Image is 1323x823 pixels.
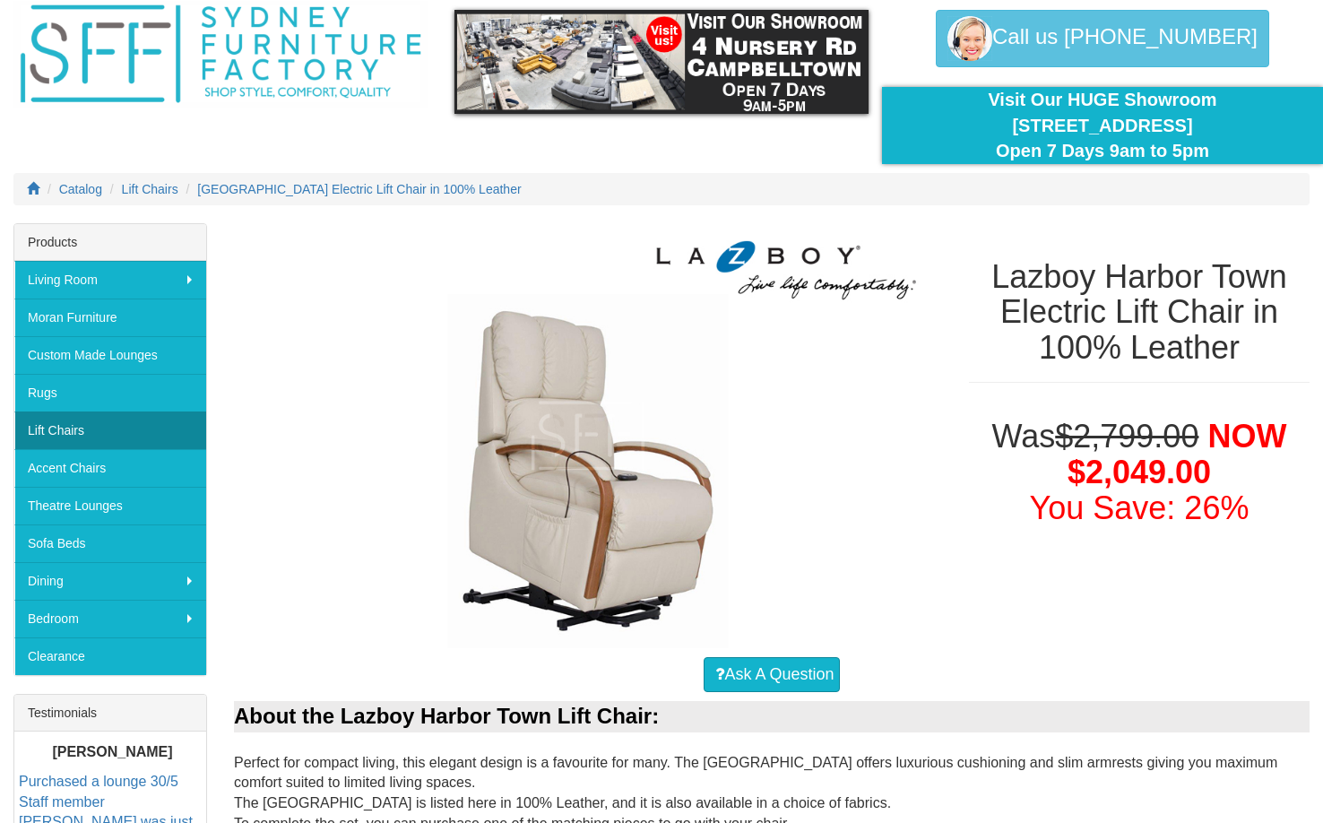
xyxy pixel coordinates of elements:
[969,259,1310,366] h1: Lazboy Harbor Town Electric Lift Chair in 100% Leather
[14,299,206,336] a: Moran Furniture
[14,411,206,449] a: Lift Chairs
[14,562,206,600] a: Dining
[14,600,206,637] a: Bedroom
[234,701,1310,732] div: About the Lazboy Harbor Town Lift Chair:
[197,182,521,196] a: [GEOGRAPHIC_DATA] Electric Lift Chair in 100% Leather
[122,182,178,196] a: Lift Chairs
[52,744,172,759] b: [PERSON_NAME]
[14,224,206,261] div: Products
[969,419,1310,525] h1: Was
[454,10,869,114] img: showroom.gif
[1055,418,1198,455] del: $2,799.00
[14,261,206,299] a: Living Room
[14,449,206,487] a: Accent Chairs
[1068,418,1286,490] span: NOW $2,049.00
[14,487,206,524] a: Theatre Lounges
[13,1,428,108] img: Sydney Furniture Factory
[14,695,206,732] div: Testimonials
[704,657,839,693] a: Ask A Question
[1030,489,1249,526] font: You Save: 26%
[59,182,102,196] a: Catalog
[895,87,1310,164] div: Visit Our HUGE Showroom [STREET_ADDRESS] Open 7 Days 9am to 5pm
[14,637,206,675] a: Clearance
[14,336,206,374] a: Custom Made Lounges
[14,524,206,562] a: Sofa Beds
[14,374,206,411] a: Rugs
